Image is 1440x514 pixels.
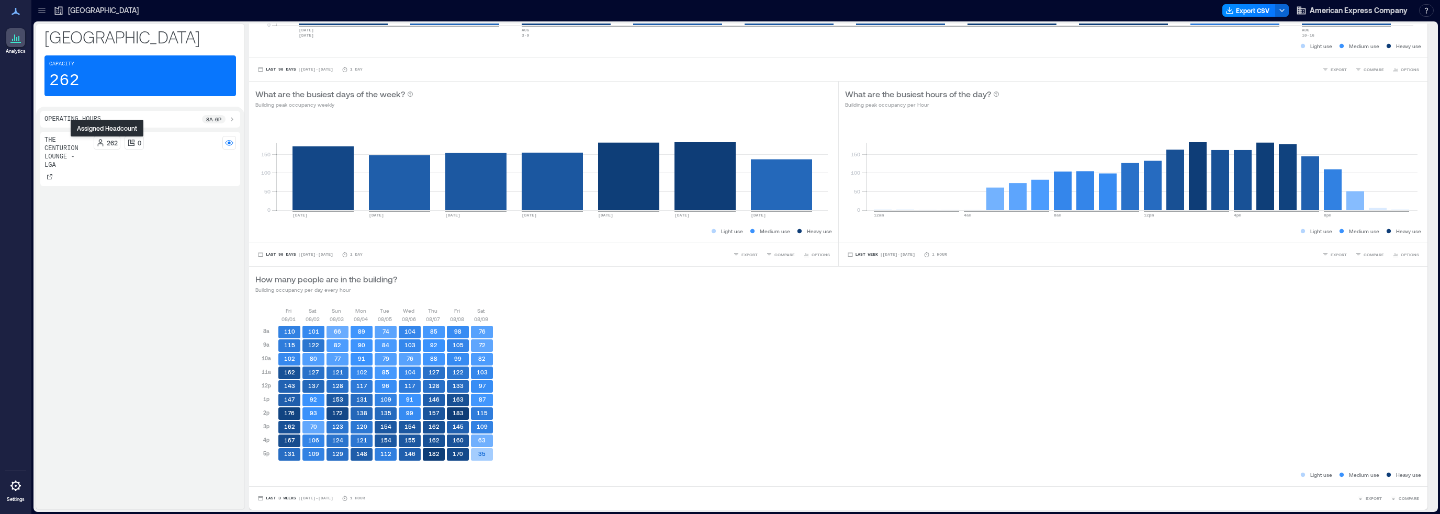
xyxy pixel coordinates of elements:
[404,328,415,335] text: 104
[477,369,488,375] text: 103
[850,169,860,176] tspan: 100
[284,450,295,457] text: 131
[380,306,389,315] p: Tue
[801,249,832,260] button: OPTIONS
[853,188,860,195] tspan: 50
[454,328,462,335] text: 98
[334,355,341,362] text: 77
[404,341,415,348] text: 103
[263,422,269,430] p: 3p
[308,369,319,375] text: 127
[1331,66,1347,73] span: EXPORT
[255,493,335,504] button: Last 3 Weeks |[DATE]-[DATE]
[1310,471,1332,479] p: Light use
[429,450,440,457] text: 182
[262,381,271,390] p: 12p
[845,88,991,100] p: What are the busiest hours of the day?
[383,328,389,335] text: 74
[764,249,797,260] button: COMPARE
[255,285,397,294] p: Building occupancy per day every hour
[1324,213,1332,218] text: 8pm
[309,306,316,315] p: Sat
[334,341,341,348] text: 82
[380,409,391,416] text: 135
[356,450,367,457] text: 148
[1320,249,1349,260] button: EXPORT
[308,382,319,389] text: 137
[350,495,365,501] p: 1 Hour
[107,139,118,147] p: 262
[299,33,314,38] text: [DATE]
[356,369,367,375] text: 102
[310,396,317,403] text: 92
[44,115,101,123] p: Operating Hours
[453,341,464,348] text: 105
[378,315,392,323] p: 08/05
[356,437,367,443] text: 121
[429,382,440,389] text: 128
[255,273,397,285] p: How many people are in the building?
[382,382,389,389] text: 96
[674,213,690,218] text: [DATE]
[263,395,269,403] p: 1p
[1396,227,1421,235] p: Heavy use
[450,315,464,323] p: 08/08
[267,21,271,28] tspan: 0
[453,450,463,457] text: 170
[350,66,363,73] p: 1 Day
[453,437,464,443] text: 160
[522,33,530,38] text: 3-9
[284,437,295,443] text: 167
[404,437,415,443] text: 155
[479,396,486,403] text: 87
[1399,495,1419,501] span: COMPARE
[731,249,760,260] button: EXPORT
[1366,495,1382,501] span: EXPORT
[299,28,314,32] text: [DATE]
[206,115,221,123] p: 8a - 6p
[453,369,464,375] text: 122
[355,306,366,315] p: Mon
[964,213,972,218] text: 4am
[721,227,743,235] p: Light use
[332,369,343,375] text: 121
[1388,493,1421,504] button: COMPARE
[1364,252,1384,258] span: COMPARE
[292,213,308,218] text: [DATE]
[263,340,269,349] p: 9a
[358,341,365,348] text: 90
[404,382,415,389] text: 117
[6,48,26,54] p: Analytics
[741,252,758,258] span: EXPORT
[1353,64,1386,75] button: COMPARE
[263,449,269,458] p: 5p
[522,28,530,32] text: AUG
[402,315,416,323] p: 08/06
[1396,471,1421,479] p: Heavy use
[332,382,343,389] text: 128
[845,249,917,260] button: Last Week |[DATE]-[DATE]
[404,450,415,457] text: 146
[380,437,391,443] text: 154
[453,382,464,389] text: 133
[453,423,464,430] text: 145
[477,423,488,430] text: 109
[479,382,486,389] text: 97
[263,436,269,444] p: 4p
[383,355,389,362] text: 79
[332,396,343,403] text: 153
[428,306,437,315] p: Thu
[477,306,485,315] p: Sat
[1320,64,1349,75] button: EXPORT
[262,354,271,362] p: 10a
[1310,227,1332,235] p: Light use
[284,396,295,403] text: 147
[479,328,486,335] text: 76
[334,328,341,335] text: 66
[1349,471,1379,479] p: Medium use
[760,227,790,235] p: Medium use
[284,382,295,389] text: 143
[857,207,860,213] tspan: 0
[308,437,319,443] text: 106
[406,396,413,403] text: 91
